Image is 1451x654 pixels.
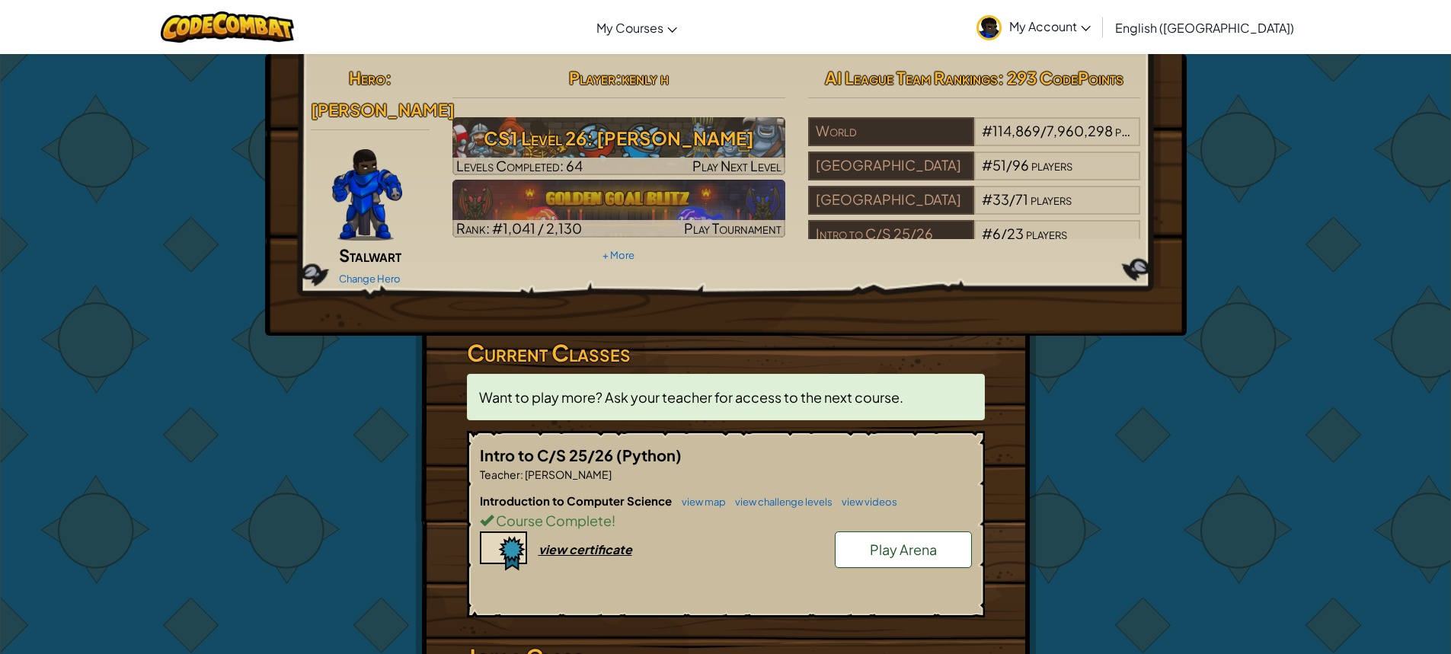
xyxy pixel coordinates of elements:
[539,541,632,557] div: view certificate
[339,273,401,285] a: Change Hero
[1006,156,1012,174] span: /
[808,166,1141,183] a: [GEOGRAPHIC_DATA]#51/96players
[589,7,685,48] a: My Courses
[992,156,1006,174] span: 51
[692,157,781,174] span: Play Next Level
[622,67,669,88] span: kenly h
[1026,225,1067,242] span: players
[870,541,937,558] span: Play Arena
[480,445,616,464] span: Intro to C/S 25/26
[480,541,632,557] a: view certificate
[596,20,663,36] span: My Courses
[612,512,615,529] span: !
[452,180,785,238] img: Golden Goal
[808,132,1141,149] a: World#114,869/7,960,298players
[808,200,1141,218] a: [GEOGRAPHIC_DATA]#33/71players
[456,219,582,237] span: Rank: #1,041 / 2,130
[1115,20,1294,36] span: English ([GEOGRAPHIC_DATA])
[684,219,781,237] span: Play Tournament
[992,122,1040,139] span: 114,869
[349,67,385,88] span: Hero
[1015,190,1028,208] span: 71
[480,493,674,508] span: Introduction to Computer Science
[1031,156,1072,174] span: players
[992,225,1001,242] span: 6
[467,336,985,370] h3: Current Classes
[976,15,1002,40] img: avatar
[452,180,785,238] a: Rank: #1,041 / 2,130Play Tournament
[1115,122,1156,139] span: players
[808,234,1141,252] a: Intro to C/S 25/26#6/23players
[479,388,903,406] span: Want to play more? Ask your teacher for access to the next course.
[1047,122,1113,139] span: 7,960,298
[674,496,726,508] a: view map
[982,122,992,139] span: #
[808,152,974,180] div: [GEOGRAPHIC_DATA]
[825,67,998,88] span: AI League Team Rankings
[494,512,612,529] span: Course Complete
[1031,190,1072,208] span: players
[1007,225,1024,242] span: 23
[569,67,615,88] span: Player
[339,244,401,266] span: Stalwart
[1001,225,1007,242] span: /
[808,220,974,249] div: Intro to C/S 25/26
[1009,18,1091,34] span: My Account
[982,156,992,174] span: #
[992,190,1009,208] span: 33
[616,445,682,464] span: (Python)
[311,99,455,120] span: [PERSON_NAME]
[808,186,974,215] div: [GEOGRAPHIC_DATA]
[480,531,527,571] img: certificate-icon.png
[456,157,583,174] span: Levels Completed: 64
[1040,122,1047,139] span: /
[452,117,785,175] img: CS1 Level 26: Wakka Maul
[161,11,294,43] img: CodeCombat logo
[1009,190,1015,208] span: /
[520,467,523,481] span: :
[808,117,974,146] div: World
[998,67,1123,88] span: : 293 CodePoints
[385,67,392,88] span: :
[523,467,612,481] span: [PERSON_NAME]
[727,496,833,508] a: view challenge levels
[969,3,1098,51] a: My Account
[452,117,785,175] a: Play Next Level
[982,190,992,208] span: #
[332,149,402,241] img: Gordon-selection-pose.png
[480,467,520,481] span: Teacher
[834,496,897,508] a: view videos
[1107,7,1302,48] a: English ([GEOGRAPHIC_DATA])
[1012,156,1029,174] span: 96
[615,67,622,88] span: :
[982,225,992,242] span: #
[602,249,634,261] a: + More
[452,121,785,155] h3: CS1 Level 26: [PERSON_NAME]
